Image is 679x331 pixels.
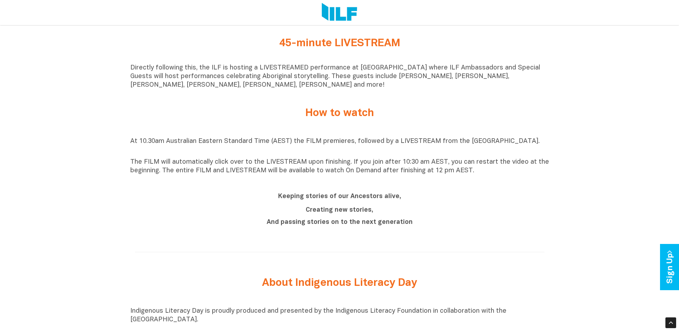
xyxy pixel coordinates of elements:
h2: 45-minute LIVESTREAM [205,38,474,49]
p: The FILM will automatically click over to the LIVESTREAM upon finishing. If you join after 10:30 ... [130,158,549,175]
b: Creating new stories, [306,207,373,213]
div: Scroll Back to Top [665,317,676,328]
b: And passing stories on to the next generation [267,219,413,225]
b: Keeping stories of our Ancestors alive, [278,193,401,200]
p: Directly following this, the ILF is hosting a LIVESTREAMED performance at [GEOGRAPHIC_DATA] where... [130,64,549,90]
h2: How to watch [205,107,474,119]
p: At 10.30am Australian Eastern Standard Time (AEST) the FILM premieres, followed by a LIVESTREAM f... [130,137,549,154]
h2: About Indigenous Literacy Day [205,277,474,289]
img: Logo [322,3,357,22]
